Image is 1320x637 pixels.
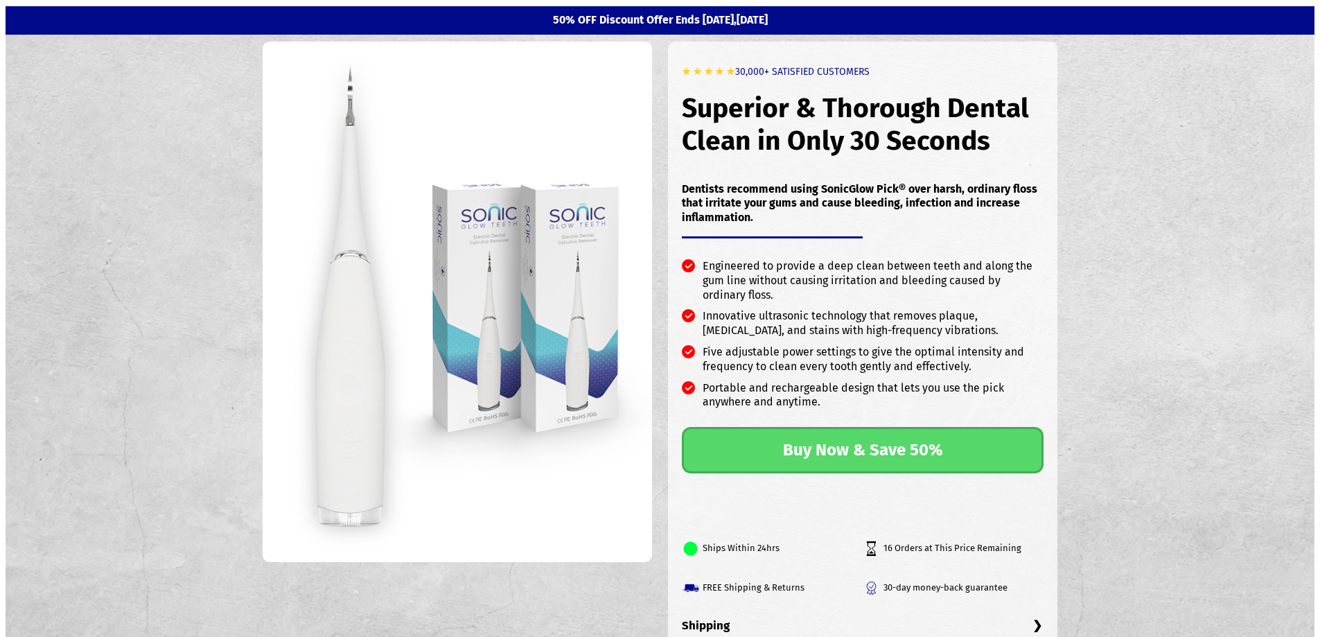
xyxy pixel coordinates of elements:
a: Buy Now & Save 50% [682,427,1044,473]
li: Engineered to provide a deep clean between teeth and along the gum line without causing irritatio... [682,259,1044,309]
h6: 30,000+ SATISFIED CUSTOMERS [682,52,1044,78]
li: Portable and rechargeable design that lets you use the pick anywhere and anytime. [682,381,1044,417]
li: Ships Within 24hrs [682,529,863,568]
p: Dentists recommend using SonicGlow Pick® over harsh, ordinary floss that irritate your gums and c... [682,182,1044,225]
p: 50% OFF Discount Offer Ends [DATE], [255,13,1066,28]
li: Five adjustable power settings to give the optimal intensity and frequency to clean every tooth g... [682,345,1044,381]
h1: Superior & Thorough Dental Clean in Only 30 Seconds [682,78,1044,171]
li: 30-day money-back guarantee [863,568,1044,608]
li: 16 Orders at This Price Remaining [863,529,1044,568]
b: ★ ★ ★ ★ ★ [682,66,735,78]
li: FREE Shipping & Returns [682,568,863,608]
b: [DATE] [737,13,768,26]
li: Innovative ultrasonic technology that removes plaque, [MEDICAL_DATA], and stains with high-freque... [682,309,1044,345]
